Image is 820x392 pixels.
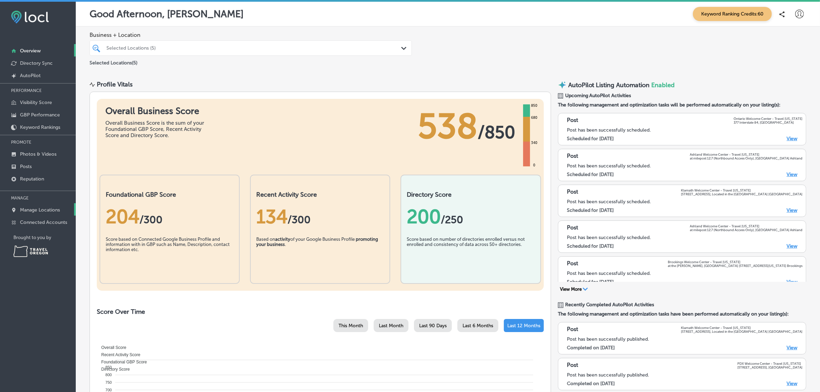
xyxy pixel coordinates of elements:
[530,103,539,109] div: 850
[567,207,614,213] label: Scheduled for [DATE]
[20,219,67,225] p: Connected Accounts
[507,323,540,329] span: Last 12 Months
[90,57,137,66] p: Selected Locations ( 5 )
[379,323,403,329] span: Last Month
[11,11,49,23] img: fda3e92497d09a02dc62c9cd864e3231.png
[681,326,802,330] p: Klamath Welcome Center - Travel [US_STATE]
[690,156,802,160] p: at milepost 12.7 (Northbound Access Only), [GEOGRAPHIC_DATA] Ashland
[256,191,384,198] h2: Recent Activity Score
[567,163,802,169] div: Post has been successfully scheduled.
[690,228,802,232] p: at milepost 12.7 (Northbound Access Only), [GEOGRAPHIC_DATA] Ashland
[668,260,802,264] p: Brookings Welcome Center - Travel [US_STATE]
[565,302,654,308] span: Recently Completed AutoPilot Activities
[20,112,60,118] p: GBP Performance
[567,172,614,177] label: Scheduled for [DATE]
[558,102,806,108] span: The following management and optimization tasks will be performed automatically on your listing(s):
[20,207,60,213] p: Manage Locations
[96,360,147,364] span: Foundational GBP Score
[567,260,578,268] p: Post
[20,124,60,130] p: Keyword Rankings
[96,367,130,372] span: Directory Score
[734,117,802,121] p: Ontario Welcome Center - Travel [US_STATE]
[106,205,233,228] div: 204
[105,373,112,377] tspan: 800
[787,381,797,386] a: View
[275,237,290,242] b: activity
[558,81,567,89] img: autopilot-icon
[681,188,802,192] p: Klamath Welcome Center - Travel [US_STATE]
[567,372,802,378] div: Post has been successfully published.
[97,308,544,316] h2: Score Over Time
[567,199,802,205] div: Post has been successfully scheduled.
[20,151,56,157] p: Photos & Videos
[734,121,802,124] p: 377 Interstate 84, [GEOGRAPHIC_DATA]
[668,264,802,268] p: at the [PERSON_NAME], [GEOGRAPHIC_DATA] [STREET_ADDRESS][US_STATE] Brookings
[20,60,53,66] p: Directory Sync
[105,120,209,138] div: Overall Business Score is the sum of your Foundational GBP Score, Recent Activity Score and Direc...
[20,48,41,54] p: Overview
[567,270,802,276] div: Post has been successfully scheduled.
[693,7,772,21] span: Keyword Ranking Credits: 60
[419,323,447,329] span: Last 90 Days
[256,237,384,271] div: Based on of your Google Business Profile .
[20,176,44,182] p: Reputation
[681,330,802,333] p: [STREET_ADDRESS], Located in the [GEOGRAPHIC_DATA] [GEOGRAPHIC_DATA]
[737,362,802,365] p: PDX Welcome Center - Travel [US_STATE]
[567,127,802,133] div: Post has been successfully scheduled.
[787,345,797,351] a: View
[90,8,243,20] p: Good Afternoon, [PERSON_NAME]
[690,153,802,156] p: Ashland Welcome Center - Travel [US_STATE]
[787,136,797,142] a: View
[690,224,802,228] p: Ashland Welcome Center - Travel [US_STATE]
[567,326,578,333] p: Post
[97,81,133,88] div: Profile Vitals
[441,214,463,226] span: /250
[787,172,797,177] a: View
[105,106,209,116] h1: Overall Business Score
[20,73,41,79] p: AutoPilot
[478,122,515,143] span: / 850
[106,237,233,271] div: Score based on Connected Google Business Profile and information with in GBP such as Name, Descri...
[567,345,615,351] label: Completed on [DATE]
[558,286,590,292] button: View More
[20,100,52,105] p: Visibility Score
[567,235,802,240] div: Post has been successfully scheduled.
[418,106,478,147] span: 538
[567,117,578,124] p: Post
[567,136,614,142] label: Scheduled for [DATE]
[256,237,378,247] b: promoting your business
[106,45,402,51] div: Selected Locations (5)
[105,380,112,384] tspan: 750
[96,352,140,357] span: Recent Activity Score
[567,279,614,285] label: Scheduled for [DATE]
[565,93,631,99] span: Upcoming AutoPilot Activities
[407,205,534,228] div: 200
[681,192,802,196] p: [STREET_ADDRESS], Located in the [GEOGRAPHIC_DATA] [GEOGRAPHIC_DATA]
[530,140,539,146] div: 340
[96,345,126,350] span: Overall Score
[106,191,233,198] h2: Foundational GBP Score
[256,205,384,228] div: 134
[568,81,650,89] p: AutoPilot Listing Automation
[139,214,163,226] span: / 300
[787,207,797,213] a: View
[567,188,578,196] p: Post
[407,237,534,271] div: Score based on number of directories enrolled versus not enrolled and consistency of data across ...
[105,388,112,392] tspan: 700
[13,235,76,240] p: Brought to you by
[737,365,802,369] p: [STREET_ADDRESS], [GEOGRAPHIC_DATA]
[339,323,363,329] span: This Month
[105,365,112,369] tspan: 850
[90,32,412,38] span: Business + Location
[530,115,539,121] div: 680
[558,311,806,317] span: The following management and optimization tasks have been performed automatically on your listing...
[13,246,48,257] img: Travel Oregon
[463,323,493,329] span: Last 6 Months
[652,81,675,89] span: Enabled
[787,243,797,249] a: View
[567,224,578,232] p: Post
[567,243,614,249] label: Scheduled for [DATE]
[787,279,797,285] a: View
[288,214,311,226] span: /300
[567,381,615,386] label: Completed on [DATE]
